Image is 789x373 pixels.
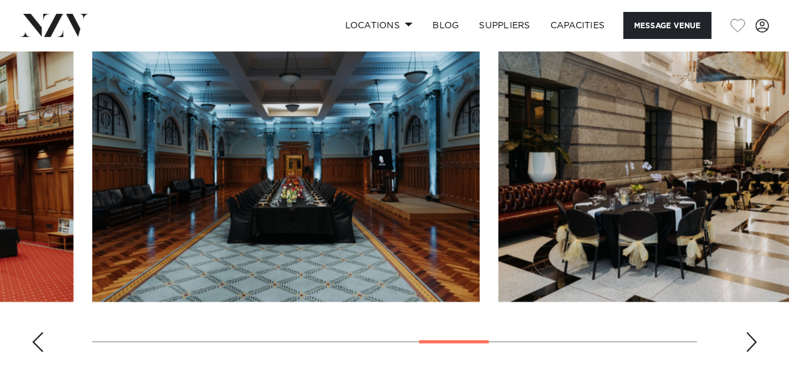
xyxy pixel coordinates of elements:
a: Capacities [540,12,615,39]
a: BLOG [422,12,469,39]
a: SUPPLIERS [469,12,540,39]
swiper-slide: 8 / 13 [92,18,480,302]
button: Message Venue [623,12,711,39]
img: nzv-logo.png [20,14,89,36]
a: Locations [335,12,422,39]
